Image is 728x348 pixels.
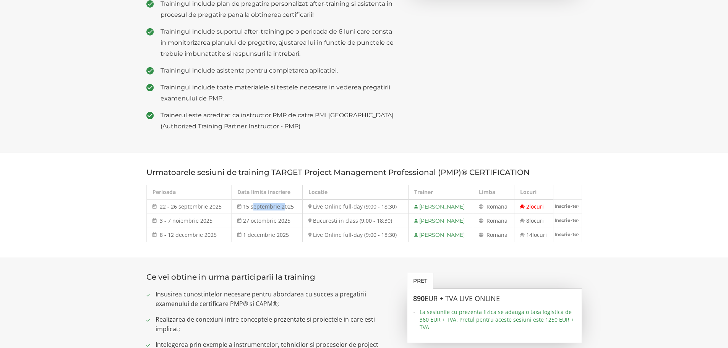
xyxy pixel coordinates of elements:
span: La sesiunile cu prezenta fizica se adauga o taxa logistica de 360 EUR + TVA. Pretul pentru aceste... [420,308,576,331]
td: 1 decembrie 2025 [231,228,303,242]
th: Trainer [409,185,473,200]
span: mana [493,217,507,224]
td: 8 [514,214,553,228]
span: Trainerul este acreditat ca instructor PMP de catre PMI [GEOGRAPHIC_DATA] (Authorized Training Pa... [161,110,396,132]
a: Inscrie-te [553,214,582,227]
td: 15 septembrie 2025 [231,199,303,214]
span: locuri [529,217,544,224]
h3: 890 [413,295,576,303]
span: EUR + TVA LIVE ONLINE [425,294,500,303]
td: Live Online full-day (9:00 - 18:30) [303,228,409,242]
a: Inscrie-te [553,200,582,212]
h3: Urmatoarele sesiuni de training TARGET Project Management Professional (PMP)® CERTIFICATION [146,168,582,176]
span: Trainingul include asistenta pentru completarea aplicatiei. [161,65,396,76]
td: [PERSON_NAME] [409,199,473,214]
td: 27 octombrie 2025 [231,214,303,228]
span: Ro [486,217,493,224]
th: Limba [473,185,514,200]
th: Data limita inscriere [231,185,303,200]
span: 3 - 7 noiembrie 2025 [160,217,212,224]
td: Bucuresti in class (9:00 - 18:30) [303,214,409,228]
span: Ro [486,203,493,210]
td: 14 [514,228,553,242]
span: locuri [529,203,544,210]
span: 8 - 12 decembrie 2025 [160,231,217,238]
span: Realizarea de conexiuni intre conceptele prezentate si proiectele in care esti implicat; [156,315,396,334]
span: Insusirea cunostintelor necesare pentru abordarea cu succes a pregatirii examenului de certificar... [156,290,396,309]
th: Locuri [514,185,553,200]
span: mana [493,231,507,238]
span: Ro [486,231,493,238]
th: Perioada [146,185,231,200]
span: 22 - 26 septembrie 2025 [160,203,222,210]
span: locuri [532,231,547,238]
span: Trainingul include suportul after-training pe o perioada de 6 luni care consta in monitorizarea p... [161,26,396,59]
td: Live Online full-day (9:00 - 18:30) [303,199,409,214]
td: [PERSON_NAME] [409,214,473,228]
a: Inscrie-te [553,228,582,241]
td: 2 [514,199,553,214]
td: [PERSON_NAME] [409,228,473,242]
span: Trainingul include toate materialele si testele necesare in vederea pregatirii examenului de PMP. [161,82,396,104]
span: mana [493,203,507,210]
h3: Ce vei obtine in urma participarii la training [146,273,396,281]
a: Pret [407,273,433,289]
th: Locatie [303,185,409,200]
